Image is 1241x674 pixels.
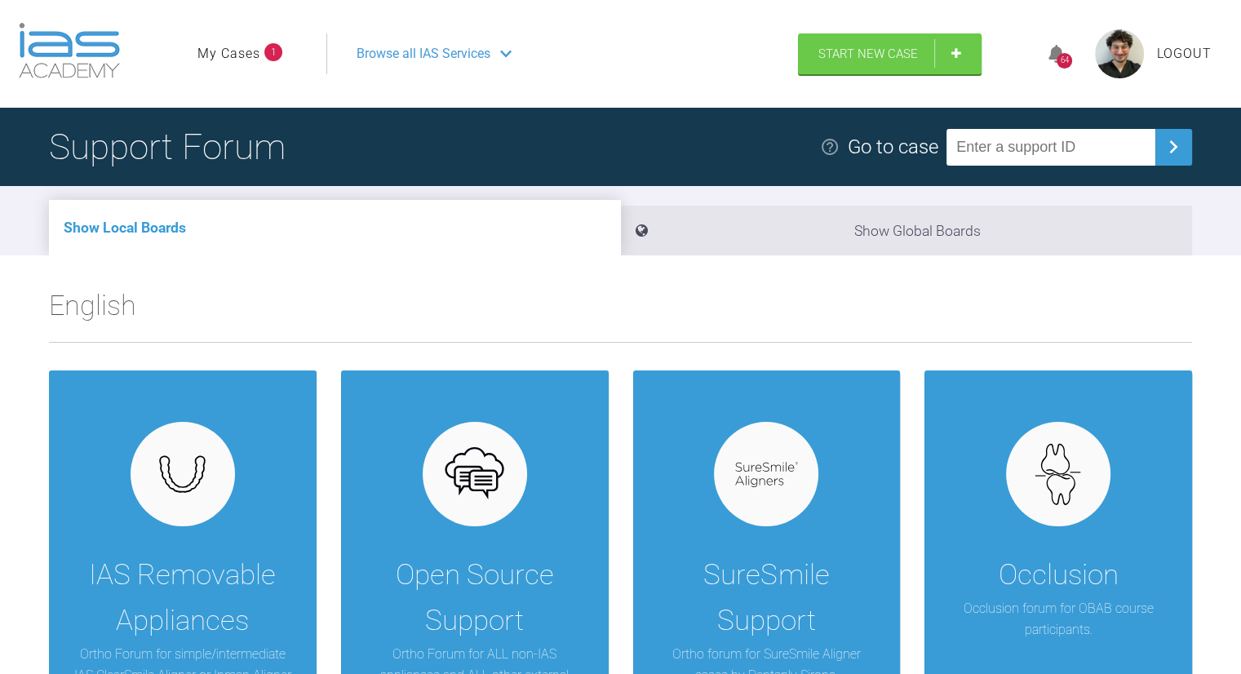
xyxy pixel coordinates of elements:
img: occlusion.8ff7a01c.svg [1027,443,1090,506]
img: removables.927eaa4e.svg [151,450,214,498]
img: suresmile.935bb804.svg [735,462,798,487]
div: SureSmile Support [658,552,876,644]
span: 1 [264,43,282,61]
img: profile.png [1095,29,1144,78]
div: IAS Removable Appliances [73,552,292,644]
div: 64 [1057,53,1072,69]
span: Browse all IAS Services [357,43,490,64]
a: Logout [1157,43,1212,64]
div: Open Source Support [366,552,584,644]
img: help.e70b9f3d.svg [820,137,840,157]
h2: English [49,283,1192,342]
img: opensource.6e495855.svg [443,443,506,506]
input: Enter a support ID [946,129,1155,166]
a: Start New Case [798,33,982,74]
li: Show Local Boards [49,200,621,255]
li: Show Global Boards [621,206,1193,255]
div: Go to case [848,131,938,162]
a: My Cases [197,43,260,64]
img: logo-light.3e3ef733.png [19,23,120,78]
p: Occlusion forum for OBAB course participants. [949,598,1168,640]
div: Occlusion [999,552,1119,598]
h1: Support Forum [49,118,286,175]
img: chevronRight.28bd32b0.svg [1160,134,1186,160]
span: Start New Case [818,47,918,61]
